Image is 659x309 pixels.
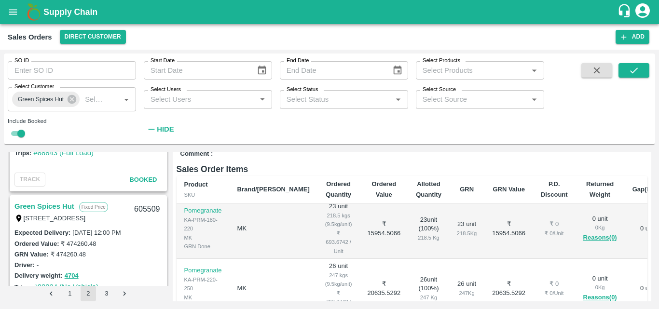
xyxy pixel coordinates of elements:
[541,180,568,198] b: P.D. Discount
[541,229,568,238] div: ₹ 0 / Unit
[457,229,477,238] div: 218.5 Kg
[388,61,407,80] button: Choose date
[325,211,352,229] div: 218.5 kgs (9.5kg/unit)
[43,5,617,19] a: Supply Chain
[42,286,134,301] nav: pagination navigation
[8,61,136,80] input: Enter SO ID
[157,125,174,133] strong: Hide
[117,286,133,301] button: Go to next page
[14,272,63,279] label: Delivery weight:
[326,180,351,198] b: Ordered Quantity
[24,2,43,22] img: logo
[416,180,441,198] b: Allotted Quantity
[184,242,222,251] div: GRN Done
[81,93,105,106] input: Select Customer
[460,186,474,193] b: GRN
[99,286,114,301] button: Go to page 3
[583,232,617,243] button: Reasons(0)
[14,57,29,65] label: SO ID
[184,266,222,275] p: Pomegranate
[129,176,157,183] span: Booked
[416,233,441,242] div: 218.5 Kg
[457,220,477,238] div: 23 unit
[184,233,222,242] div: MK
[392,93,404,106] button: Open
[317,199,360,259] td: 23 unit
[37,261,39,269] label: -
[62,286,78,301] button: Go to page 1
[151,86,181,94] label: Select Users
[237,186,310,193] b: Brand/[PERSON_NAME]
[184,190,222,199] div: SKU
[12,92,80,107] div: Green Spices Hut
[120,93,133,106] button: Open
[528,64,540,77] button: Open
[583,283,617,292] div: 0 Kg
[72,229,121,236] label: [DATE] 12:00 PM
[2,1,24,23] button: open drawer
[180,149,213,159] label: Comment :
[372,180,397,198] b: Ordered Value
[528,93,540,106] button: Open
[457,280,477,297] div: 26 unit
[423,57,460,65] label: Select Products
[14,83,54,91] label: Select Customer
[33,149,94,157] a: #88843 (Full Load)
[287,57,309,65] label: End Date
[81,286,96,301] button: page 2
[14,283,31,291] label: Trips:
[419,64,525,77] input: Select Products
[8,117,136,125] div: Include Booked
[33,283,98,291] a: #88824 (No Vehicle)
[416,275,441,302] div: 26 unit ( 100 %)
[14,229,70,236] label: Expected Delivery :
[583,274,617,303] div: 0 unit
[65,270,79,282] button: 4704
[184,206,222,215] p: Pomegranate
[280,61,385,80] input: End Date
[12,94,69,105] span: Green Spices Hut
[14,261,35,269] label: Driver:
[583,292,617,303] button: Reasons(0)
[583,223,617,232] div: 0 Kg
[416,215,441,242] div: 23 unit ( 100 %)
[60,30,126,44] button: Select DC
[541,280,568,289] div: ₹ 0
[44,286,59,301] button: Go to previous page
[253,61,271,80] button: Choose date
[325,271,352,289] div: 247 kgs (9.5kg/unit)
[359,199,408,259] td: ₹ 15954.5066
[416,293,441,302] div: 247 Kg
[144,61,249,80] input: Start Date
[184,181,208,188] b: Product
[583,215,617,243] div: 0 unit
[184,215,222,233] div: KA-PRM-180-220
[230,199,317,259] td: MK
[184,275,222,293] div: KA-PRM-220-250
[586,180,614,198] b: Returned Weight
[43,7,97,17] b: Supply Chain
[541,289,568,297] div: ₹ 0 / Unit
[283,93,389,106] input: Select Status
[79,202,108,212] p: Fixed Price
[51,251,86,258] label: ₹ 474260.48
[541,220,568,229] div: ₹ 0
[61,240,96,247] label: ₹ 474260.48
[616,30,649,44] button: Add
[634,2,651,22] div: account of current user
[256,93,269,106] button: Open
[287,86,318,94] label: Select Status
[14,149,31,157] label: Trips:
[484,199,533,259] td: ₹ 15954.5066
[151,57,175,65] label: Start Date
[14,200,74,213] a: Green Spices Hut
[419,93,525,106] input: Select Source
[147,93,253,106] input: Select Users
[24,215,86,222] label: [STREET_ADDRESS]
[184,293,222,302] div: MK
[617,3,634,21] div: customer-support
[177,162,648,176] h6: Sales Order Items
[325,229,352,255] div: ₹ 693.6742 / Unit
[14,251,49,258] label: GRN Value:
[493,186,524,193] b: GRN Value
